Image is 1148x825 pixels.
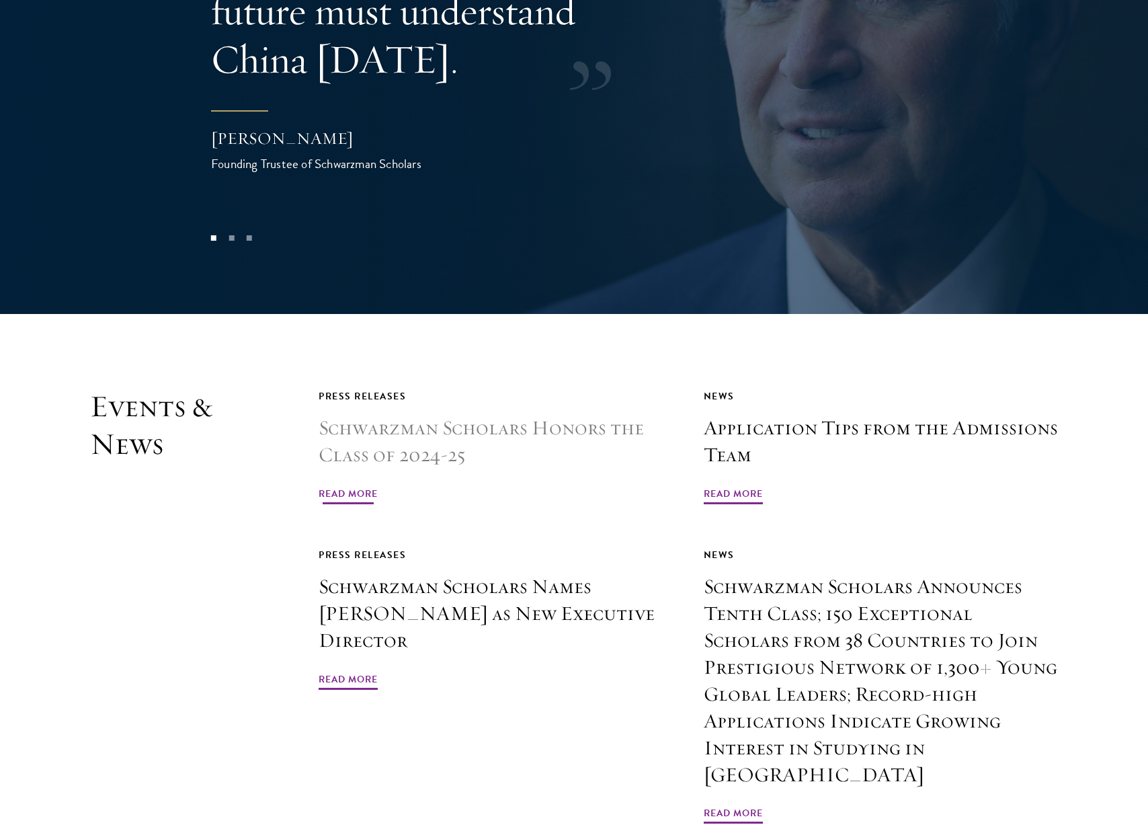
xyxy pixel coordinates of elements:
button: 1 of 3 [205,229,222,247]
a: Press Releases Schwarzman Scholars Honors the Class of 2024-25 Read More [319,388,673,506]
span: Read More [319,671,378,692]
div: Founding Trustee of Schwarzman Scholars [211,154,480,173]
h3: Schwarzman Scholars Announces Tenth Class; 150 Exceptional Scholars from 38 Countries to Join Pre... [704,574,1059,788]
div: [PERSON_NAME] [211,127,480,150]
div: Press Releases [319,547,673,563]
a: Press Releases Schwarzman Scholars Names [PERSON_NAME] as New Executive Director Read More [319,547,673,692]
span: Read More [319,485,378,506]
button: 2 of 3 [222,229,240,247]
h3: Schwarzman Scholars Names [PERSON_NAME] as New Executive Director [319,574,673,654]
span: Read More [704,485,763,506]
div: Press Releases [319,388,673,405]
div: News [704,388,1059,405]
h3: Schwarzman Scholars Honors the Class of 2024-25 [319,415,673,469]
a: News Application Tips from the Admissions Team Read More [704,388,1059,506]
h3: Application Tips from the Admissions Team [704,415,1059,469]
button: 3 of 3 [241,229,258,247]
div: News [704,547,1059,563]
